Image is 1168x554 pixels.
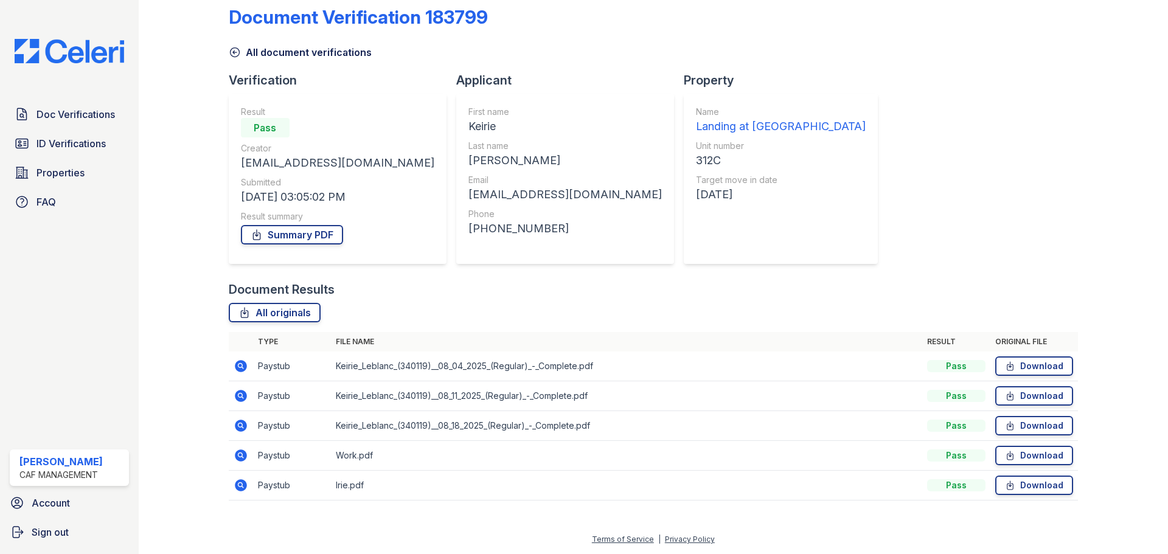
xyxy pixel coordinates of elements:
[10,190,129,214] a: FAQ
[5,491,134,515] a: Account
[331,411,922,441] td: Keirie_Leblanc_(340119)__08_18_2025_(Regular)_-_Complete.pdf
[241,106,434,118] div: Result
[927,360,985,372] div: Pass
[19,454,103,469] div: [PERSON_NAME]
[241,225,343,244] a: Summary PDF
[592,535,654,544] a: Terms of Service
[5,520,134,544] a: Sign out
[468,186,662,203] div: [EMAIL_ADDRESS][DOMAIN_NAME]
[253,351,331,381] td: Paystub
[456,72,684,89] div: Applicant
[241,210,434,223] div: Result summary
[10,131,129,156] a: ID Verifications
[696,186,866,203] div: [DATE]
[229,72,456,89] div: Verification
[995,476,1073,495] a: Download
[658,535,661,544] div: |
[696,118,866,135] div: Landing at [GEOGRAPHIC_DATA]
[995,356,1073,376] a: Download
[241,142,434,154] div: Creator
[468,118,662,135] div: Keirie
[696,106,866,135] a: Name Landing at [GEOGRAPHIC_DATA]
[331,332,922,351] th: File name
[331,441,922,471] td: Work.pdf
[331,351,922,381] td: Keirie_Leblanc_(340119)__08_04_2025_(Regular)_-_Complete.pdf
[36,195,56,209] span: FAQ
[253,471,331,500] td: Paystub
[241,189,434,206] div: [DATE] 03:05:02 PM
[468,174,662,186] div: Email
[927,390,985,402] div: Pass
[241,154,434,171] div: [EMAIL_ADDRESS][DOMAIN_NAME]
[696,174,866,186] div: Target move in date
[36,107,115,122] span: Doc Verifications
[253,332,331,351] th: Type
[229,303,321,322] a: All originals
[253,411,331,441] td: Paystub
[696,140,866,152] div: Unit number
[229,45,372,60] a: All document verifications
[995,386,1073,406] a: Download
[241,176,434,189] div: Submitted
[468,140,662,152] div: Last name
[922,332,990,351] th: Result
[331,471,922,500] td: Irie.pdf
[665,535,715,544] a: Privacy Policy
[19,469,103,481] div: CAF Management
[10,161,129,185] a: Properties
[5,39,134,63] img: CE_Logo_Blue-a8612792a0a2168367f1c8372b55b34899dd931a85d93a1a3d3e32e68fde9ad4.png
[696,152,866,169] div: 312C
[32,496,70,510] span: Account
[684,72,888,89] div: Property
[990,332,1078,351] th: Original file
[229,281,335,298] div: Document Results
[253,381,331,411] td: Paystub
[32,525,69,539] span: Sign out
[36,136,106,151] span: ID Verifications
[995,446,1073,465] a: Download
[229,6,488,28] div: Document Verification 183799
[927,449,985,462] div: Pass
[331,381,922,411] td: Keirie_Leblanc_(340119)__08_11_2025_(Regular)_-_Complete.pdf
[468,220,662,237] div: [PHONE_NUMBER]
[927,420,985,432] div: Pass
[927,479,985,491] div: Pass
[696,106,866,118] div: Name
[468,152,662,169] div: [PERSON_NAME]
[995,416,1073,435] a: Download
[10,102,129,126] a: Doc Verifications
[36,165,85,180] span: Properties
[253,441,331,471] td: Paystub
[468,106,662,118] div: First name
[468,208,662,220] div: Phone
[241,118,290,137] div: Pass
